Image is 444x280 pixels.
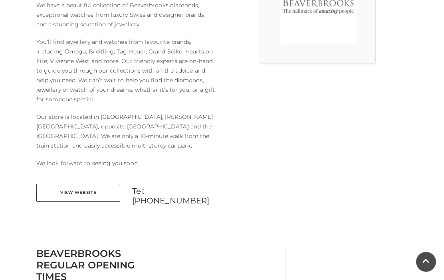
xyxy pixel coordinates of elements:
p: We look forward to seeing you soon. [36,159,216,168]
a: Tel: [PHONE_NUMBER] [132,187,216,206]
p: Our store is located in [GEOGRAPHIC_DATA], [PERSON_NAME][GEOGRAPHIC_DATA], opposite [GEOGRAPHIC_D... [36,112,216,151]
a: View Website [36,184,120,202]
p: You’ll find jewellery and watches from favourite brands, including Omega, Breitling, Tag Heuer, G... [36,37,216,105]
